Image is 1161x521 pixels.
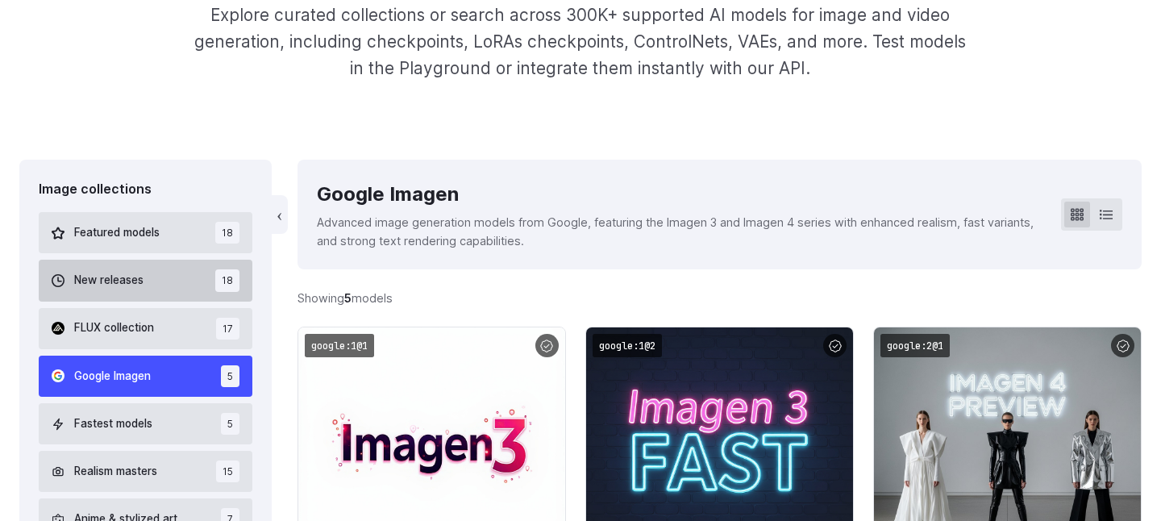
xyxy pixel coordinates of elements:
[317,213,1035,250] p: Advanced image generation models from Google, featuring the Imagen 3 and Imagen 4 series with enh...
[39,356,252,397] button: Google Imagen 5
[188,2,973,82] p: Explore curated collections or search across 300K+ supported AI models for image and video genera...
[39,451,252,492] button: Realism masters 15
[880,334,950,357] code: google:2@1
[221,413,239,435] span: 5
[221,365,239,387] span: 5
[39,403,252,444] button: Fastest models 5
[298,289,393,307] div: Showing models
[216,318,239,340] span: 17
[74,224,160,242] span: Featured models
[317,179,1035,210] div: Google Imagen
[39,260,252,301] button: New releases 18
[272,195,288,234] button: ‹
[74,415,152,433] span: Fastest models
[74,319,154,337] span: FLUX collection
[215,222,239,244] span: 18
[216,461,239,482] span: 15
[305,334,374,357] code: google:1@1
[39,308,252,349] button: FLUX collection 17
[74,368,151,386] span: Google Imagen
[344,291,352,305] strong: 5
[74,272,144,290] span: New releases
[593,334,662,357] code: google:1@2
[215,269,239,291] span: 18
[39,212,252,253] button: Featured models 18
[74,463,157,481] span: Realism masters
[39,179,252,200] div: Image collections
